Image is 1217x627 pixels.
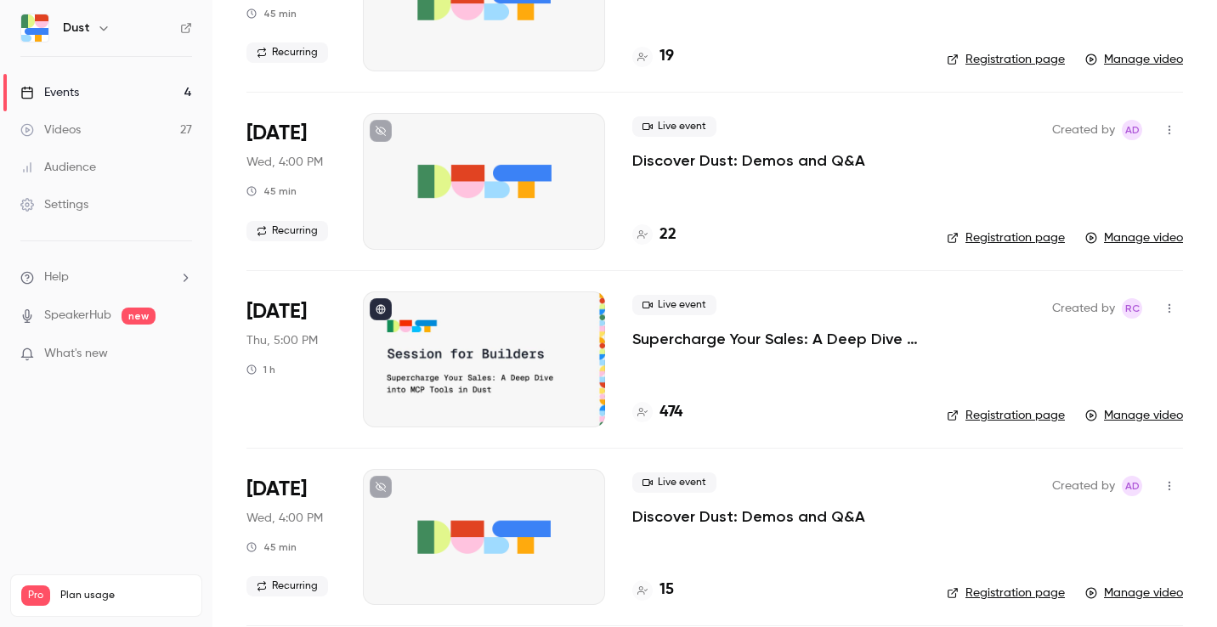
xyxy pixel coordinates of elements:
[1085,51,1183,68] a: Manage video
[947,51,1065,68] a: Registration page
[1125,120,1140,140] span: AD
[1052,120,1115,140] span: Created by
[246,510,323,527] span: Wed, 4:00 PM
[122,308,156,325] span: new
[1125,298,1140,319] span: RC
[246,363,275,376] div: 1 h
[20,84,79,101] div: Events
[44,307,111,325] a: SpeakerHub
[659,401,682,424] h4: 474
[20,121,81,138] div: Videos
[632,116,716,137] span: Live event
[632,150,865,171] a: Discover Dust: Demos and Q&A
[632,579,674,602] a: 15
[632,295,716,315] span: Live event
[947,585,1065,602] a: Registration page
[246,298,307,325] span: [DATE]
[246,42,328,63] span: Recurring
[20,268,192,286] li: help-dropdown-opener
[659,223,676,246] h4: 22
[21,585,50,606] span: Pro
[632,472,716,493] span: Live event
[60,589,191,602] span: Plan usage
[20,159,96,176] div: Audience
[20,196,88,213] div: Settings
[659,45,674,68] h4: 19
[1085,407,1183,424] a: Manage video
[1052,298,1115,319] span: Created by
[172,347,192,362] iframe: Noticeable Trigger
[1122,298,1142,319] span: Remi Comte-Offenbach
[1085,229,1183,246] a: Manage video
[44,268,69,286] span: Help
[632,506,865,527] a: Discover Dust: Demos and Q&A
[246,154,323,171] span: Wed, 4:00 PM
[1122,120,1142,140] span: Alban Dumouilla
[21,14,48,42] img: Dust
[246,120,307,147] span: [DATE]
[632,401,682,424] a: 474
[246,476,307,503] span: [DATE]
[1052,476,1115,496] span: Created by
[246,469,336,605] div: Jun 25 Wed, 4:00 PM (Europe/Paris)
[246,7,297,20] div: 45 min
[63,20,90,37] h6: Dust
[1085,585,1183,602] a: Manage video
[246,113,336,249] div: Jul 9 Wed, 4:00 PM (Europe/Paris)
[1125,476,1140,496] span: AD
[659,579,674,602] h4: 15
[246,291,336,427] div: Jun 26 Thu, 5:00 PM (Europe/Brussels)
[246,184,297,198] div: 45 min
[246,221,328,241] span: Recurring
[632,45,674,68] a: 19
[44,345,108,363] span: What's new
[246,576,328,596] span: Recurring
[246,332,318,349] span: Thu, 5:00 PM
[947,407,1065,424] a: Registration page
[246,540,297,554] div: 45 min
[1122,476,1142,496] span: Alban Dumouilla
[947,229,1065,246] a: Registration page
[632,329,920,349] a: Supercharge Your Sales: A Deep Dive into MCP Tools in Dust – Gmail, GCalendar, Notion & More
[632,223,676,246] a: 22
